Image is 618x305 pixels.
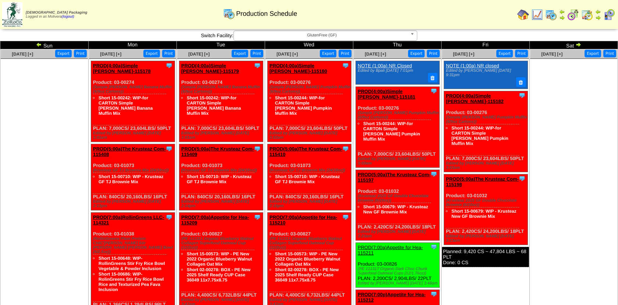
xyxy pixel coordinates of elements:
a: PROD(4:00a)Simple [PERSON_NAME]-115181 [358,89,415,100]
span: [DATE] [+] [100,52,121,57]
span: GlutenFree (GF) [237,31,407,40]
img: Tooltip [165,145,173,152]
a: PROD(7:00a)Appetite for Hea-115209 [181,214,249,226]
img: calendarprod.gif [223,8,235,19]
a: PROD(4:00a)Simple [PERSON_NAME]-115179 [181,63,239,74]
a: [DATE] [+] [276,52,298,57]
div: (Simple [PERSON_NAME] Pumpkin Muffin (6/9oz Cartons)) [269,85,351,94]
button: Export [408,50,425,57]
div: Product: 03-01073 PLAN: 840CS / 20,160LBS / 16PLT [179,144,263,210]
div: (Simple [PERSON_NAME] Pumpkin Muffin (6/9oz Cartons)) [446,115,528,124]
a: PROD(7:00a)Appetite for Hea-115210 [269,214,337,226]
a: Short 15-00710: WIP - Krusteaz GF TJ Brownie Mix [275,174,340,184]
img: Tooltip [518,175,526,182]
div: Product: 03-00276 PLAN: 7,000CS / 23,604LBS / 50PLT [356,86,440,167]
button: Print [515,50,528,57]
img: Tooltip [254,145,261,152]
img: arrowleft.gif [559,9,565,15]
a: PROD(4:00a)Simple [PERSON_NAME]-115180 [269,63,327,74]
button: Print [162,50,175,57]
div: (Simple [PERSON_NAME] Banana Muffin (6/9oz Cartons)) [181,85,263,94]
a: Short 15-00679: WIP - Krusteaz New GF Brownie Mix [451,209,517,219]
div: Product: 03-01073 PLAN: 840CS / 20,160LBS / 16PLT [268,144,351,210]
a: Short 15-00648: WIP-RollinGreens Stir Fry Rice Bowl Vegetable & Powder Inclusion [99,256,165,271]
span: Production Schedule [236,10,297,18]
div: (Krusteaz GF TJ Brownie Mix (24/16oz)) [93,168,175,173]
img: Tooltip [342,145,349,152]
img: arrowright.gif [575,42,581,47]
span: [DATE] [+] [188,52,210,57]
a: [DATE] [+] [12,52,33,57]
img: Tooltip [165,213,173,221]
a: NOTE (1:00a) NR closed [446,63,499,68]
td: Thu [353,41,442,49]
div: Product: 03-00276 PLAN: 7,000CS / 23,604LBS / 50PLT [444,91,528,172]
a: PROD(4:00a)Simple [PERSON_NAME]-115182 [446,93,504,104]
img: Tooltip [342,62,349,69]
a: Short 15-00573: WIP - PE New 2022 Organic Blueberry Walnut Collagen Oat Mix [275,251,340,267]
a: PROD(5:00a)The Krusteaz Com-115409 [181,146,254,157]
img: Tooltip [165,62,173,69]
div: Edited by [PERSON_NAME] [DATE] 3:01am [181,131,263,140]
div: Edited by [PERSON_NAME] [DATE] 9:31pm [446,68,524,77]
td: Sat [530,41,618,49]
button: Export [496,50,513,57]
div: Edited by [PERSON_NAME] [DATE] 3:01am [93,131,175,140]
div: (PE 111311 Organic Blueberry Walnut Collagen Superfood Oatmeal Cup (12/2oz)) [269,237,351,250]
a: (logout) [62,15,74,19]
div: Product: 03-01073 PLAN: 840CS / 20,160LBS / 16PLT [91,144,175,210]
div: Edited by [PERSON_NAME] [DATE] 3:23am [358,230,439,238]
a: [DATE] [+] [541,52,562,57]
div: Product: 03-00274 PLAN: 7,000CS / 23,604LBS / 50PLT [91,61,175,142]
div: (PE 111317 Organic Dark Choc Chunk Superfood Oatmeal Cups (12/1.76oz)) [358,267,439,276]
button: Export [585,50,601,57]
div: (Krusteaz 2025 GF Double Chocolate Brownie (8/20oz)) [358,194,439,203]
img: Tooltip [430,290,437,298]
a: Short 15-00686: WIP-RolinGreens Stir Fry Rice Bowl Rice and Texturized Pea Fava Inclusion [99,272,164,292]
a: PROD(7:00p)Appetite for Hea-115212 [358,292,426,303]
button: Delete Note [428,73,437,82]
div: Product: 03-01032 PLAN: 2,420CS / 24,200LBS / 18PLT [444,174,528,245]
span: [DEMOGRAPHIC_DATA] Packaging [26,11,87,15]
a: PROD(4:00a)Simple [PERSON_NAME]-115178 [93,63,151,74]
a: NOTE (1:00a) NR Closed [358,63,412,68]
a: PROD(5:00a)The Krusteaz Com-115410 [269,146,342,157]
button: Print [427,50,440,57]
img: calendarblend.gif [567,9,579,21]
button: Export [143,50,160,57]
div: Product: 03-00274 PLAN: 7,000CS / 23,604LBS / 50PLT [179,61,263,142]
a: Short 15-00242: WIP-for CARTON Simple [PERSON_NAME] Banana Muffin Mix [99,95,153,116]
img: arrowright.gif [559,15,565,21]
td: Wed [265,41,353,49]
button: Print [339,50,351,57]
img: Tooltip [518,92,526,99]
img: Tooltip [430,87,437,95]
div: Edited by [PERSON_NAME] [DATE] 3:02am [269,131,351,140]
a: [DATE] [+] [453,52,474,57]
span: Logged in as Molivera [26,11,87,19]
div: Product: 03-00826 PLAN: 2,200CS / 2,904LBS / 22PLT [356,242,440,287]
a: Short 15-00244: WIP-for CARTON Simple [PERSON_NAME] Pumpkin Muffin Mix [451,125,508,146]
img: arrowleft.gif [595,9,601,15]
td: Fri [442,41,530,49]
div: (Krusteaz GF TJ Brownie Mix (24/16oz)) [181,168,263,173]
img: Tooltip [342,213,349,221]
a: PROD(7:00a)RollinGreens LLC-114321 [93,214,164,226]
div: Edited by [PERSON_NAME] [DATE] 3:48am [358,281,439,286]
a: Short 15-00573: WIP - PE New 2022 Organic Blueberry Walnut Collagen Oat Mix [187,251,252,267]
div: Planned: 9,420 CS ~ 47,804 LBS ~ 68 PLT Done: 0 CS [442,247,529,267]
div: Product: 03-01032 PLAN: 2,420CS / 24,200LBS / 18PLT [356,170,440,240]
div: Edited by [PERSON_NAME] [DATE] 2:15pm [269,199,351,208]
button: Print [250,50,263,57]
a: PROD(5:00a)The Krusteaz Com-115408 [93,146,166,157]
button: Export [320,50,336,57]
div: (Simple [PERSON_NAME] Banana Muffin (6/9oz Cartons)) [93,85,175,94]
a: Short 15-00242: WIP-for CARTON Simple [PERSON_NAME] Banana Muffin Mix [187,95,241,116]
a: PROD(5:00a)The Krusteaz Com-115197 [358,172,431,183]
div: (Simple [PERSON_NAME] Pumpkin Muffin (6/9oz Cartons)) [358,111,439,120]
div: Edited by [PERSON_NAME] [DATE] 3:03am [358,157,439,166]
img: Tooltip [254,62,261,69]
button: Print [74,50,87,57]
